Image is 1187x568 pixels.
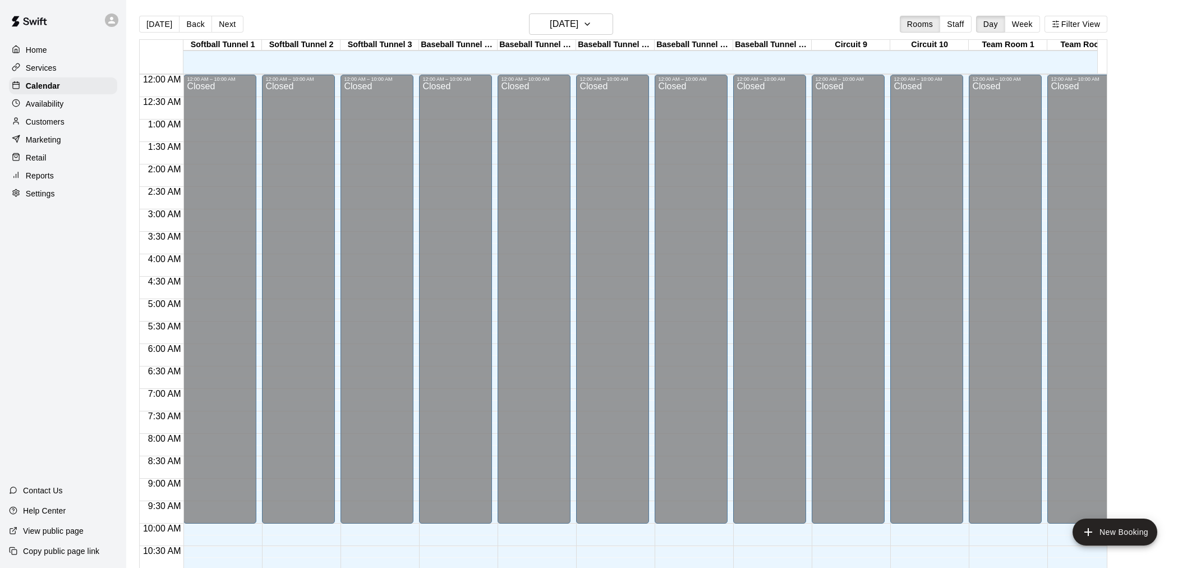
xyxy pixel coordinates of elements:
div: 12:00 AM – 10:00 AM [658,76,724,82]
div: Softball Tunnel 3 [341,40,419,51]
p: Help Center [23,505,66,516]
div: Closed [422,82,489,528]
span: 12:00 AM [140,75,184,84]
div: 12:00 AM – 10:00 AM: Closed [1047,75,1120,524]
p: Copy public page link [23,546,99,557]
a: Settings [9,185,117,202]
div: Team Room 1 [969,40,1047,51]
span: 8:00 AM [145,434,184,443]
div: 12:00 AM – 10:00 AM: Closed [262,75,335,524]
button: Day [976,16,1005,33]
div: Baseball Tunnel 7 (Mound/Machine) [655,40,733,51]
div: 12:00 AM – 10:00 AM [344,76,410,82]
div: Softball Tunnel 1 [183,40,262,51]
div: 12:00 AM – 10:00 AM [972,76,1038,82]
p: Availability [26,98,64,109]
h6: [DATE] [550,16,578,32]
div: 12:00 AM – 10:00 AM: Closed [812,75,885,524]
div: Closed [579,82,646,528]
div: 12:00 AM – 10:00 AM [737,76,803,82]
span: 5:00 AM [145,299,184,309]
div: 12:00 AM – 10:00 AM [422,76,489,82]
button: add [1073,519,1157,546]
div: Baseball Tunnel 6 (Machine) [576,40,655,51]
div: 12:00 AM – 10:00 AM [501,76,567,82]
div: Closed [265,82,332,528]
div: Customers [9,113,117,130]
button: Week [1005,16,1040,33]
div: Circuit 10 [890,40,969,51]
div: Circuit 9 [812,40,890,51]
div: Closed [1051,82,1117,528]
div: Baseball Tunnel 8 (Mound) [733,40,812,51]
p: Services [26,62,57,74]
span: 1:30 AM [145,142,184,152]
p: Customers [26,116,65,127]
button: Filter View [1045,16,1107,33]
span: 7:00 AM [145,389,184,398]
button: [DATE] [139,16,180,33]
span: 2:00 AM [145,164,184,174]
div: Closed [344,82,410,528]
span: 4:30 AM [145,277,184,286]
div: Team Room 2 [1047,40,1126,51]
div: 12:00 AM – 10:00 AM: Closed [733,75,806,524]
button: Staff [940,16,972,33]
div: Closed [815,82,881,528]
span: 9:00 AM [145,479,184,488]
div: 12:00 AM – 10:00 AM [579,76,646,82]
div: 12:00 AM – 10:00 AM: Closed [655,75,728,524]
p: Calendar [26,80,60,91]
span: 8:30 AM [145,456,184,466]
span: 9:30 AM [145,501,184,511]
div: 12:00 AM – 10:00 AM [265,76,332,82]
div: 12:00 AM – 10:00 AM [187,76,253,82]
a: Reports [9,167,117,184]
span: 1:00 AM [145,120,184,129]
p: Home [26,44,47,56]
p: Contact Us [23,485,63,496]
div: 12:00 AM – 10:00 AM [815,76,881,82]
div: Closed [737,82,803,528]
div: 12:00 AM – 10:00 AM [894,76,960,82]
span: 3:30 AM [145,232,184,241]
div: 12:00 AM – 10:00 AM: Closed [890,75,963,524]
div: 12:00 AM – 10:00 AM: Closed [576,75,649,524]
div: 12:00 AM – 10:00 AM: Closed [419,75,492,524]
div: Closed [894,82,960,528]
p: Marketing [26,134,61,145]
span: 6:00 AM [145,344,184,354]
span: 2:30 AM [145,187,184,196]
div: Baseball Tunnel 5 (Machine) [498,40,576,51]
div: 12:00 AM – 10:00 AM: Closed [498,75,571,524]
a: Home [9,42,117,58]
a: Calendar [9,77,117,94]
div: Softball Tunnel 2 [262,40,341,51]
span: 10:30 AM [140,546,184,556]
p: Retail [26,152,47,163]
p: Settings [26,188,55,199]
a: Retail [9,149,117,166]
span: 5:30 AM [145,322,184,331]
a: Marketing [9,131,117,148]
div: 12:00 AM – 10:00 AM: Closed [183,75,256,524]
span: 12:30 AM [140,97,184,107]
button: Rooms [900,16,940,33]
div: Closed [658,82,724,528]
div: 12:00 AM – 10:00 AM: Closed [341,75,413,524]
a: Services [9,59,117,76]
span: 7:30 AM [145,411,184,421]
button: Back [179,16,212,33]
p: Reports [26,170,54,181]
p: View public page [23,525,84,537]
a: Availability [9,95,117,112]
span: 3:00 AM [145,209,184,219]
